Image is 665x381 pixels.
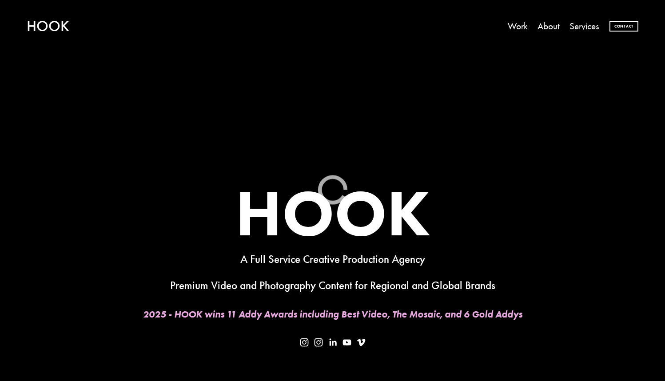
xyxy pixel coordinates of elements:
[314,338,323,347] a: Instagram
[235,174,430,252] strong: HOOK
[508,16,528,36] a: Work
[357,338,366,347] a: Vimeo
[609,21,638,32] a: Contact
[27,280,638,292] h4: Premium Video and Photography Content for Regional and Global Brands
[328,338,337,347] a: LinkedIn
[27,17,69,35] a: HOOK
[342,338,351,347] a: YouTube
[143,309,522,320] em: 2025 - HOOK wins 11 Addy Awards including Best Video, The Mosaic, and 6 Gold Addys
[569,16,599,36] a: Services
[300,338,309,347] a: Instagram
[538,16,560,36] a: About
[27,254,638,266] h4: A Full Service Creative Production Agency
